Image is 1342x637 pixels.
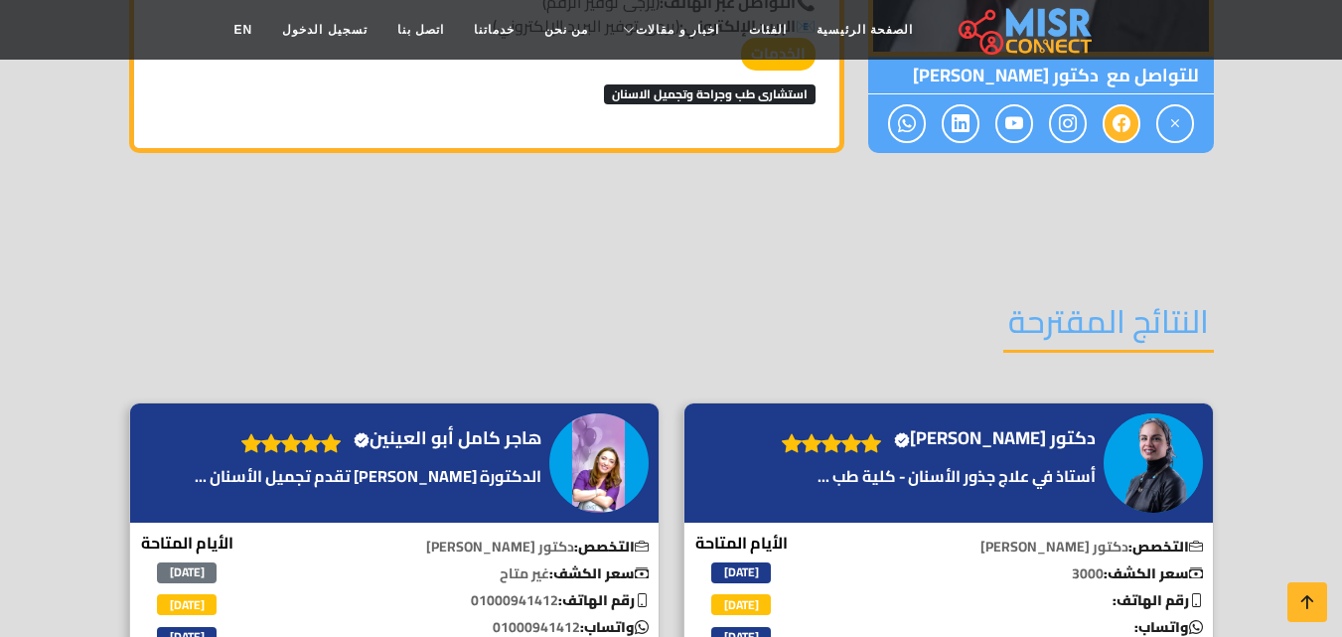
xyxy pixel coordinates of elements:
b: التخصص: [574,534,649,559]
b: رقم الهاتف: [1113,587,1203,613]
h2: النتائج المقترحة [1003,302,1214,353]
span: [DATE] [711,562,771,582]
span: [DATE] [157,594,217,614]
b: التخصص: [1128,534,1203,559]
span: استشارى طب وجراحة وتجميل الاسنان [604,84,816,104]
a: الصفحة الرئيسية [802,11,928,49]
span: [DATE] [157,562,217,582]
p: دكتور [PERSON_NAME] [822,537,1213,557]
b: سعر الكشف: [549,560,649,586]
a: استشارى طب وجراحة وتجميل الاسنان [604,78,816,107]
a: دكتور [PERSON_NAME] [891,423,1101,453]
span: للتواصل مع دكتور [PERSON_NAME] [868,57,1214,94]
b: رقم الهاتف: [558,587,649,613]
a: خدماتنا [459,11,529,49]
a: EN [220,11,268,49]
a: اتصل بنا [382,11,459,49]
a: الفئات [734,11,802,49]
svg: Verified account [354,432,370,448]
a: اخبار و مقالات [603,11,734,49]
h4: هاجر كامل أبو العينين [354,427,541,449]
img: دكتور نهال نبيل [1104,413,1203,513]
a: هاجر كامل أبو العينين [351,423,546,453]
p: دكتور [PERSON_NAME] [268,537,659,557]
svg: Verified account [894,432,910,448]
h4: دكتور [PERSON_NAME] [894,427,1096,449]
span: [DATE] [711,594,771,614]
img: هاجر كامل أبو العينين [549,413,649,513]
a: الدكتورة [PERSON_NAME] تقدم تجميل الأسنان ... [190,464,546,488]
p: 01000941412 [268,590,659,611]
a: من نحن [529,11,603,49]
img: main.misr_connect [959,5,1092,55]
b: سعر الكشف: [1104,560,1203,586]
a: أستاذ في علاج جذور الأسنان - كلية طب ... [772,464,1101,488]
p: غير متاح [268,563,659,584]
a: تسجيل الدخول [267,11,381,49]
span: اخبار و مقالات [636,21,719,39]
p: 3000 [822,563,1213,584]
